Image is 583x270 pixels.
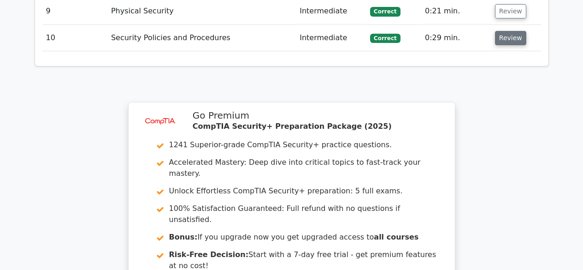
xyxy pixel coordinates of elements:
button: Review [495,4,526,18]
td: Intermediate [296,25,366,51]
span: Correct [370,7,400,16]
td: 0:29 min. [421,25,491,51]
span: Correct [370,34,400,43]
button: Review [495,31,526,45]
td: Security Policies and Procedures [107,25,296,51]
td: 10 [42,25,107,51]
